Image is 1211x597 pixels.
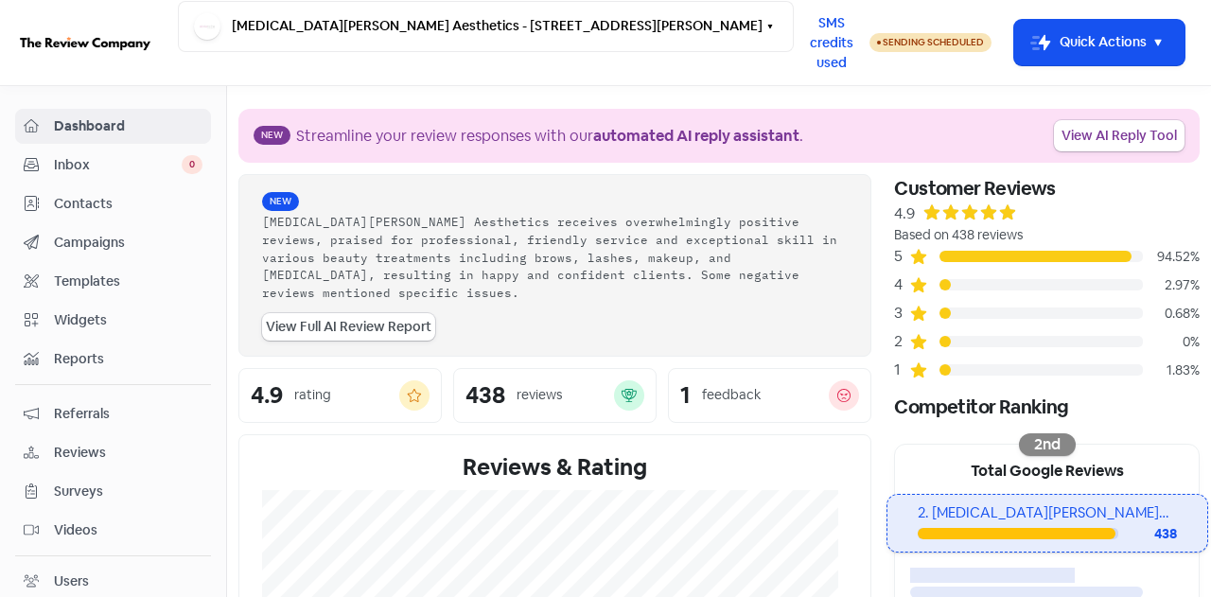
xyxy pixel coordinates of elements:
div: 3 [894,302,909,325]
div: 2nd [1019,433,1076,456]
div: 0.68% [1143,304,1200,324]
span: Dashboard [54,116,202,136]
div: 0% [1143,332,1200,352]
div: 94.52% [1143,247,1200,267]
a: Inbox 0 [15,148,211,183]
div: reviews [517,385,562,405]
a: 438reviews [453,368,657,423]
div: Users [54,571,89,591]
a: Widgets [15,303,211,338]
a: Reviews [15,435,211,470]
div: 2.97% [1143,275,1200,295]
div: 438 [1118,524,1177,544]
a: Templates [15,264,211,299]
div: 4 [894,273,909,296]
span: Videos [54,520,202,540]
span: Widgets [54,310,202,330]
a: Sending Scheduled [869,31,992,54]
div: 1 [680,384,691,407]
div: 1 [894,359,909,381]
div: Reviews & Rating [262,450,848,484]
span: SMS credits used [810,13,853,73]
button: [MEDICAL_DATA][PERSON_NAME] Aesthetics - [STREET_ADDRESS][PERSON_NAME] [178,1,794,52]
div: feedback [702,385,761,405]
button: Quick Actions [1014,20,1185,65]
a: View AI Reply Tool [1054,120,1185,151]
span: Referrals [54,404,202,424]
div: rating [294,385,331,405]
span: New [254,126,290,145]
span: Surveys [54,482,202,501]
div: 1.83% [1143,360,1200,380]
span: New [262,192,299,211]
div: 4.9 [894,202,915,225]
div: Customer Reviews [894,174,1200,202]
a: 4.9rating [238,368,442,423]
div: 438 [465,384,505,407]
a: Videos [15,513,211,548]
a: Surveys [15,474,211,509]
div: Competitor Ranking [894,393,1200,421]
div: Based on 438 reviews [894,225,1200,245]
a: Dashboard [15,109,211,144]
span: Reviews [54,443,202,463]
div: 2. [MEDICAL_DATA][PERSON_NAME] Aesthetics [918,502,1177,524]
a: View Full AI Review Report [262,313,435,341]
a: Referrals [15,396,211,431]
a: Contacts [15,186,211,221]
span: Sending Scheduled [883,36,984,48]
b: automated AI reply assistant [593,126,799,146]
a: Reports [15,342,211,377]
div: 4.9 [251,384,283,407]
span: Templates [54,272,202,291]
div: Total Google Reviews [895,445,1199,494]
span: Inbox [54,155,182,175]
div: 2 [894,330,909,353]
div: Streamline your review responses with our . [296,125,803,148]
div: [MEDICAL_DATA][PERSON_NAME] Aesthetics receives overwhelmingly positive reviews, praised for prof... [262,213,848,302]
div: 5 [894,245,909,268]
span: Contacts [54,194,202,214]
a: Campaigns [15,225,211,260]
span: 0 [182,155,202,174]
span: Campaigns [54,233,202,253]
span: Reports [54,349,202,369]
a: 1feedback [668,368,871,423]
a: SMS credits used [794,31,869,51]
